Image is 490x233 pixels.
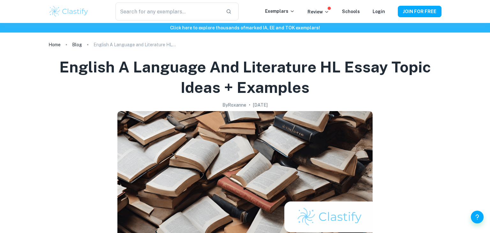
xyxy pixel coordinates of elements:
[93,41,176,48] p: English A Language and Literature HL Essay Topic Ideas + Examples
[249,101,250,109] p: •
[1,24,489,31] h6: Click here to explore thousands of marked IA, EE and TOK exemplars !
[115,3,221,20] input: Search for any exemplars...
[308,8,329,15] p: Review
[72,40,82,49] a: Blog
[398,6,442,17] button: JOIN FOR FREE
[56,57,434,98] h1: English A Language and Literature HL Essay Topic Ideas + Examples
[253,101,268,109] h2: [DATE]
[265,8,295,15] p: Exemplars
[471,211,484,223] button: Help and Feedback
[373,9,385,14] a: Login
[48,5,89,18] img: Clastify logo
[342,9,360,14] a: Schools
[222,101,246,109] h2: By Roxanne
[48,40,61,49] a: Home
